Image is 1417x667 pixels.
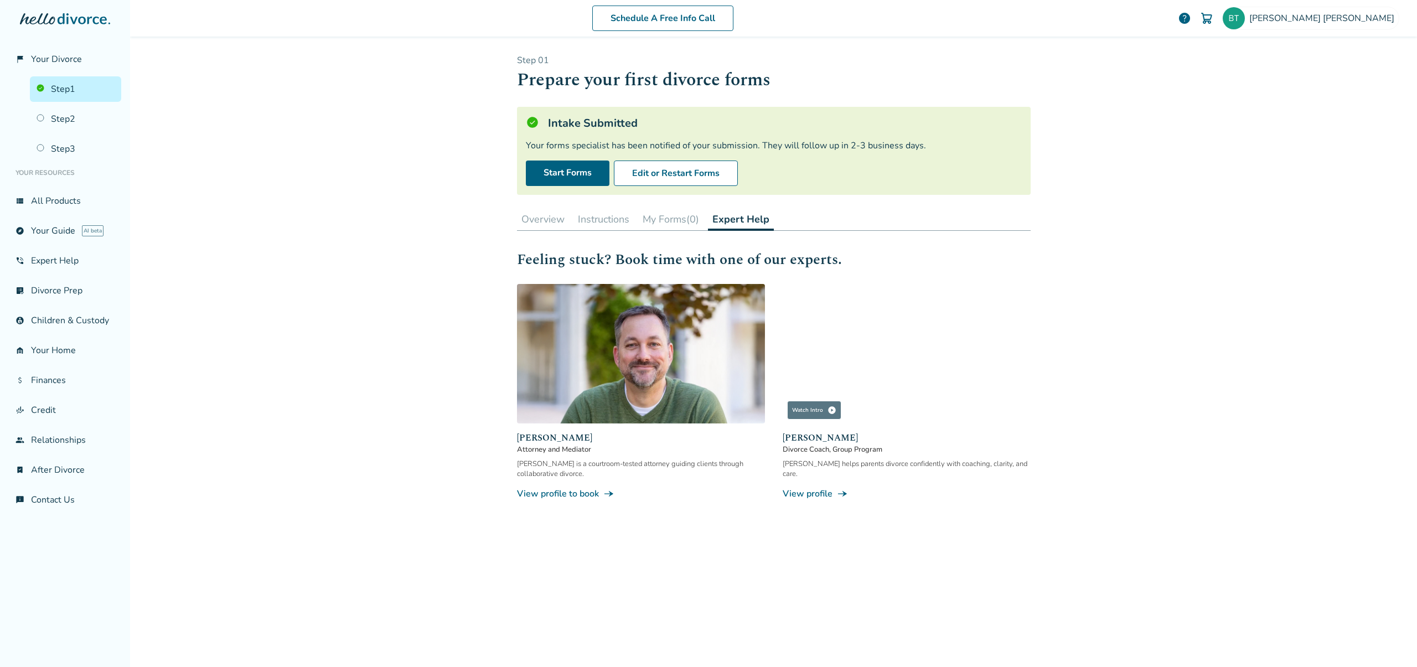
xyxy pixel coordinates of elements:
img: Neil Forester [517,284,765,423]
span: AI beta [82,225,104,236]
div: [PERSON_NAME] helps parents divorce confidently with coaching, clarity, and care. [783,459,1031,479]
li: Your Resources [9,162,121,184]
div: Watch Intro [787,401,841,420]
span: finance_mode [15,406,24,415]
span: explore [15,226,24,235]
a: View profile to bookline_end_arrow_notch [517,488,765,500]
a: account_childChildren & Custody [9,308,121,333]
h2: Feeling stuck? Book time with one of our experts. [517,249,1031,271]
span: chat_info [15,495,24,504]
span: flag_2 [15,55,24,64]
h5: Intake Submitted [548,116,638,131]
a: Start Forms [526,161,609,186]
iframe: Chat Widget [1362,614,1417,667]
span: list_alt_check [15,286,24,295]
span: line_end_arrow_notch [837,488,848,499]
img: Jill Kaufman [783,284,1031,423]
a: list_alt_checkDivorce Prep [9,278,121,303]
span: phone_in_talk [15,256,24,265]
span: line_end_arrow_notch [603,488,614,499]
span: play_circle [828,406,836,415]
img: Cart [1200,12,1213,25]
a: bookmark_checkAfter Divorce [9,457,121,483]
button: My Forms(0) [638,208,704,230]
a: Step1 [30,76,121,102]
span: [PERSON_NAME] [PERSON_NAME] [1249,12,1399,24]
a: Step3 [30,136,121,162]
div: [PERSON_NAME] is a courtroom-tested attorney guiding clients through collaborative divorce. [517,459,765,479]
span: bookmark_check [15,466,24,474]
span: [PERSON_NAME] [517,431,765,444]
img: bmtaylor95@outlook.com [1223,7,1245,29]
p: Step 0 1 [517,54,1031,66]
a: View profileline_end_arrow_notch [783,488,1031,500]
button: Expert Help [708,208,774,231]
a: chat_infoContact Us [9,487,121,513]
a: view_listAll Products [9,188,121,214]
a: finance_modeCredit [9,397,121,423]
a: groupRelationships [9,427,121,453]
span: group [15,436,24,444]
span: garage_home [15,346,24,355]
a: help [1178,12,1191,25]
span: view_list [15,197,24,205]
a: garage_homeYour Home [9,338,121,363]
div: Your forms specialist has been notified of your submission. They will follow up in 2-3 business d... [526,139,1022,152]
h1: Prepare your first divorce forms [517,66,1031,94]
a: Schedule A Free Info Call [592,6,733,31]
a: attach_moneyFinances [9,368,121,393]
span: Attorney and Mediator [517,444,765,454]
button: Instructions [573,208,634,230]
span: attach_money [15,376,24,385]
a: exploreYour GuideAI beta [9,218,121,244]
span: Your Divorce [31,53,82,65]
button: Overview [517,208,569,230]
button: Edit or Restart Forms [614,161,738,186]
a: phone_in_talkExpert Help [9,248,121,273]
a: flag_2Your Divorce [9,46,121,72]
span: [PERSON_NAME] [783,431,1031,444]
span: account_child [15,316,24,325]
a: Step2 [30,106,121,132]
span: Divorce Coach, Group Program [783,444,1031,454]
